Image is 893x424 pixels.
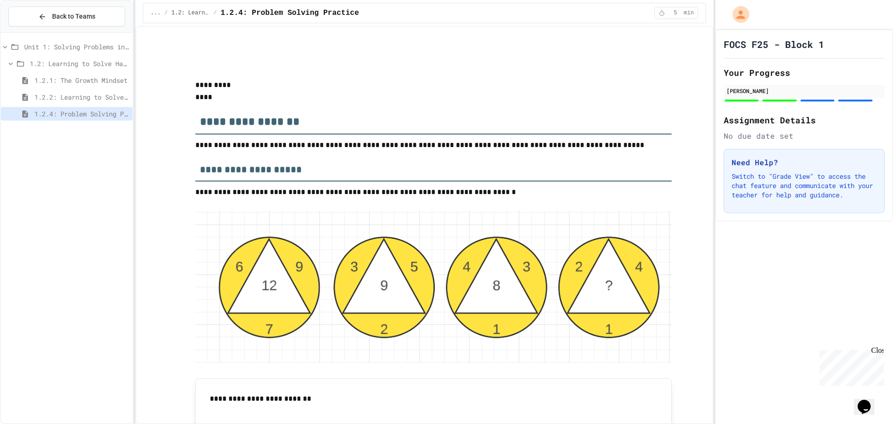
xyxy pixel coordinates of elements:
span: min [684,9,694,17]
h3: Need Help? [732,157,877,168]
div: Chat with us now!Close [4,4,64,59]
span: 1.2.1: The Growth Mindset [34,75,129,85]
span: ... [151,9,161,17]
span: Unit 1: Solving Problems in Computer Science [24,42,129,52]
span: Back to Teams [52,12,95,21]
h2: Assignment Details [724,114,885,127]
span: 1.2.2: Learning to Solve Hard Problems [34,92,129,102]
span: 1.2.4: Problem Solving Practice [34,109,129,119]
span: 5 [668,9,683,17]
span: / [213,9,217,17]
span: 1.2.4: Problem Solving Practice [220,7,359,19]
span: 1.2: Learning to Solve Hard Problems [172,9,210,17]
div: My Account [723,4,752,25]
p: Switch to "Grade View" to access the chat feature and communicate with your teacher for help and ... [732,172,877,200]
iframe: chat widget [816,346,884,386]
div: No due date set [724,130,885,141]
iframe: chat widget [854,387,884,415]
span: / [164,9,167,17]
div: [PERSON_NAME] [726,87,882,95]
h2: Your Progress [724,66,885,79]
h1: FOCS F25 - Block 1 [724,38,824,51]
span: 1.2: Learning to Solve Hard Problems [30,59,129,68]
